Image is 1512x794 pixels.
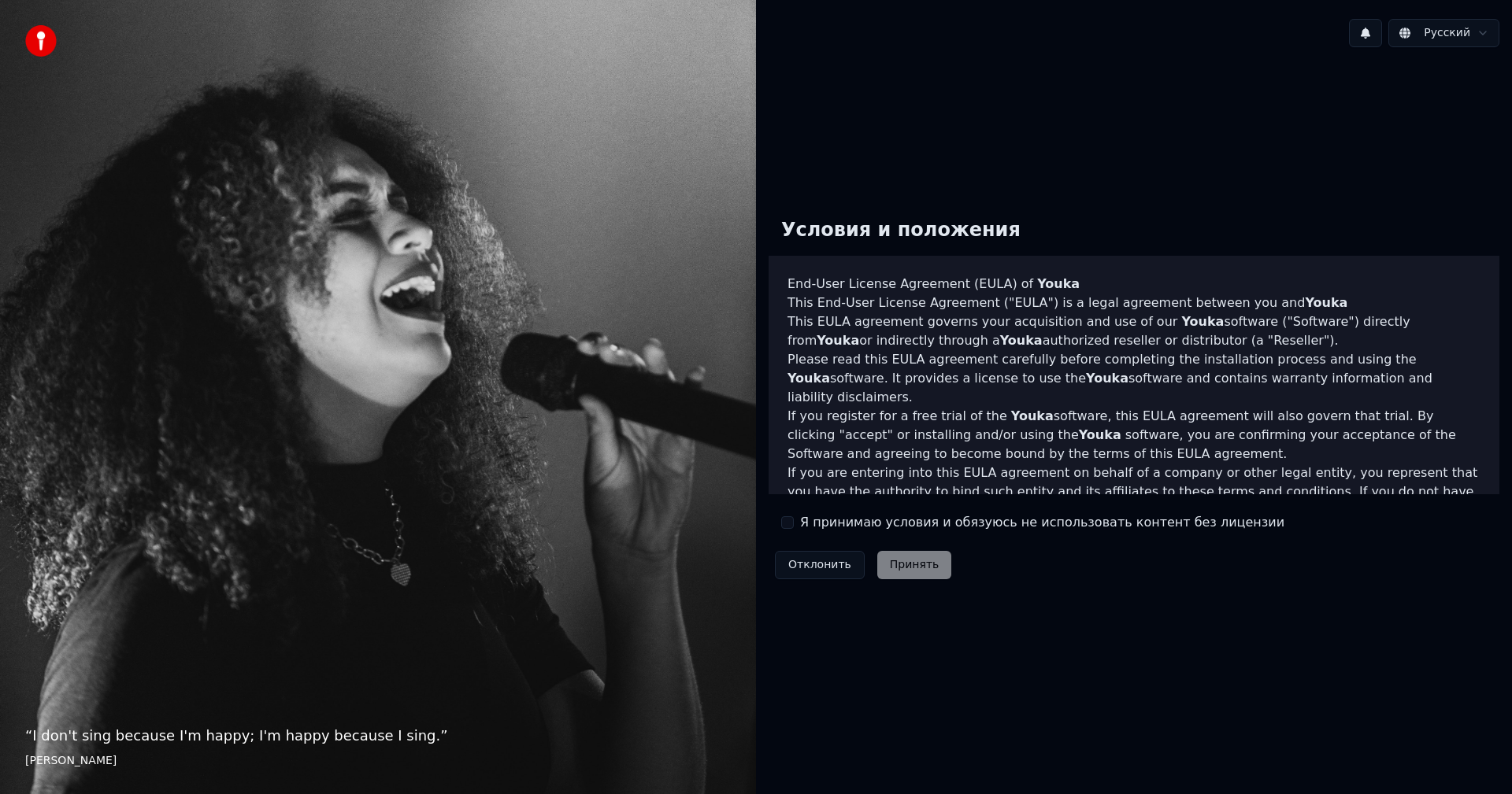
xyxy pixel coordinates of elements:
[787,294,1480,312] p: This End-User License Agreement ("EULA") is a legal agreement between you and
[787,371,830,386] span: Youka
[1079,427,1121,442] span: Youka
[769,205,1033,256] div: Условия и положения
[787,407,1480,463] p: If you register for a free trial of the software, this EULA agreement will also govern that trial...
[1181,314,1224,329] span: Youka
[25,725,731,747] p: “ I don't sing because I'm happy; I'm happy because I sing. ”
[1011,408,1054,423] span: Youka
[1305,295,1347,310] span: Youka
[775,551,865,579] button: Отклонить
[817,333,859,348] span: Youka
[800,513,1284,532] label: Я принимаю условия и обязуюсь не использовать контент без лицензии
[787,463,1480,539] p: If you are entering into this EULA agreement on behalf of a company or other legal entity, you re...
[1000,333,1043,348] span: Youka
[25,753,731,769] footer: [PERSON_NAME]
[787,312,1480,350] p: This EULA agreement governs your acquisition and use of our software ("Software") directly from o...
[1086,371,1128,386] span: Youka
[787,275,1480,294] h3: End-User License Agreement (EULA) of
[787,350,1480,407] p: Please read this EULA agreement carefully before completing the installation process and using th...
[1037,276,1080,291] span: Youka
[25,25,57,57] img: youka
